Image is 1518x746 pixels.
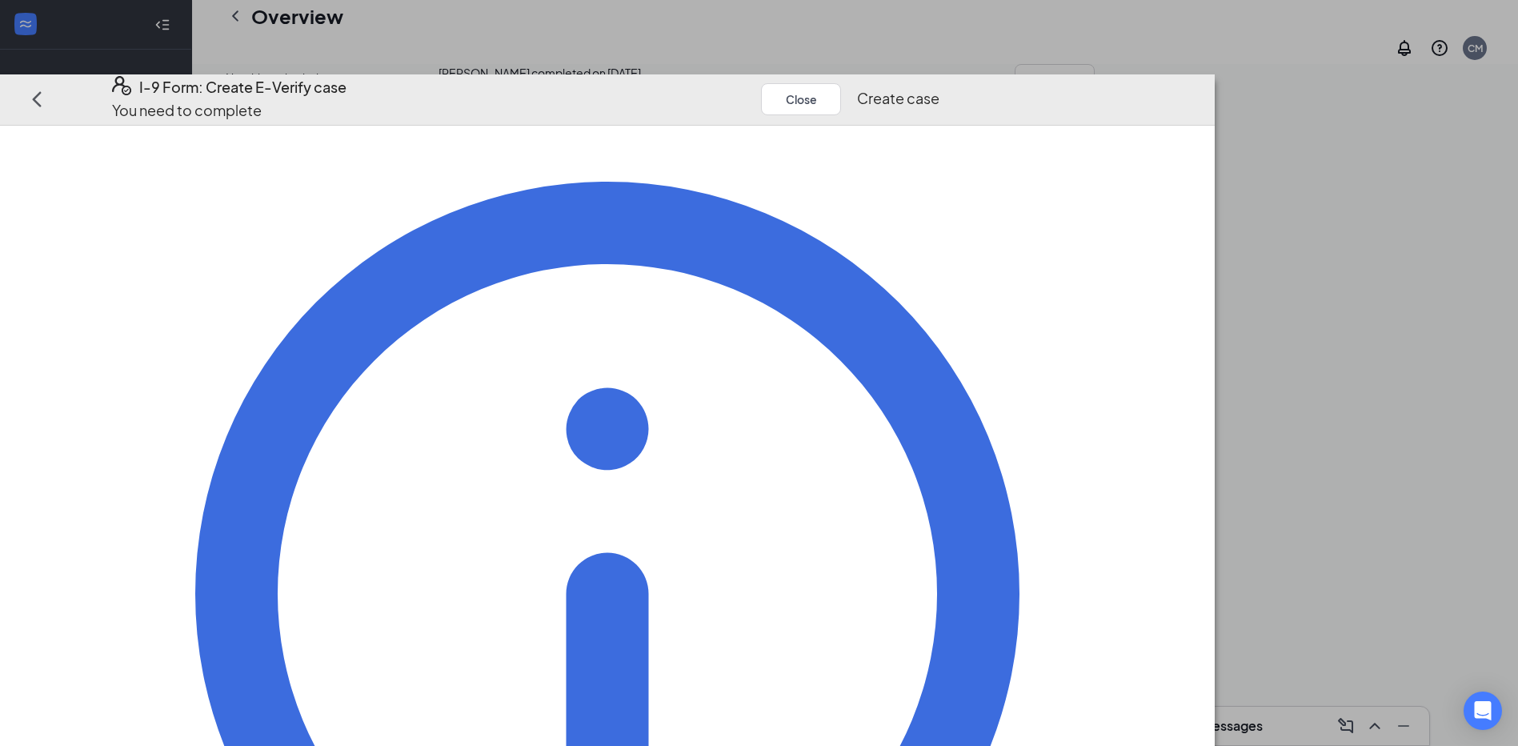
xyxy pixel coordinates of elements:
[761,83,841,115] button: Close
[112,99,346,122] p: You need to complete
[139,76,346,98] h4: I-9 Form: Create E-Verify case
[857,88,939,110] button: Create case
[1464,692,1502,730] div: Open Intercom Messenger
[112,76,131,95] svg: FormI9EVerifyIcon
